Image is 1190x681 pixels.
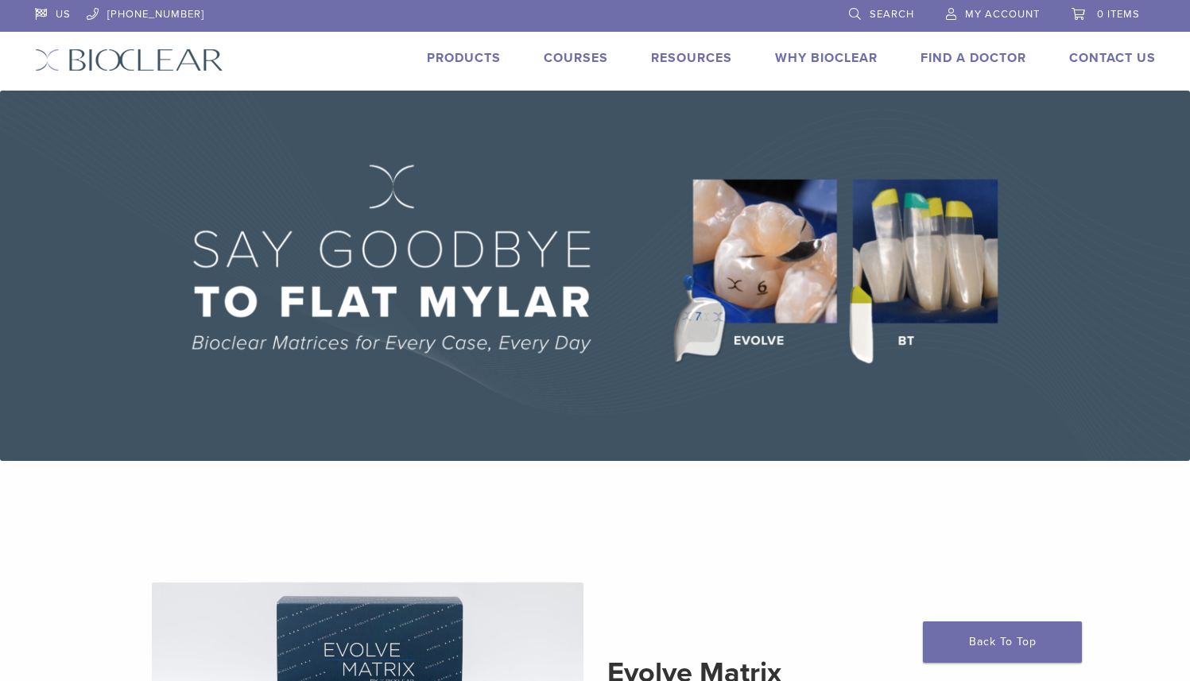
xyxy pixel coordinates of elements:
span: My Account [965,8,1040,21]
img: Bioclear [35,48,223,72]
span: Search [870,8,914,21]
a: Find A Doctor [921,50,1026,66]
a: Resources [651,50,732,66]
a: Products [427,50,501,66]
a: Courses [544,50,608,66]
a: Contact Us [1069,50,1156,66]
a: Back To Top [923,621,1082,663]
a: Why Bioclear [775,50,878,66]
span: 0 items [1097,8,1140,21]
